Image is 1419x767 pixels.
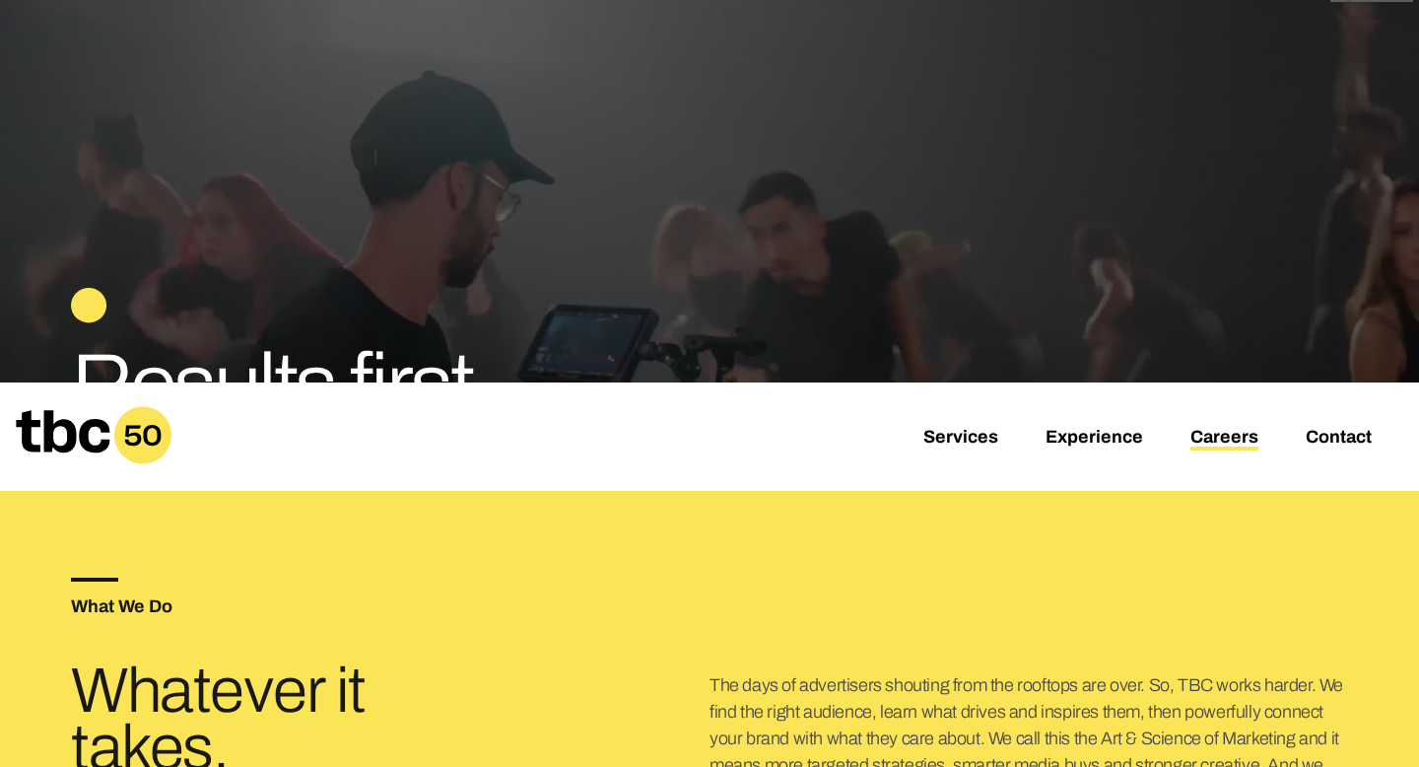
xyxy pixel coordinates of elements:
[1046,427,1143,451] a: Experience
[1306,427,1372,451] a: Contact
[1190,427,1258,451] a: Careers
[16,451,171,471] a: Home
[71,597,709,615] h5: What We Do
[923,427,998,451] a: Services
